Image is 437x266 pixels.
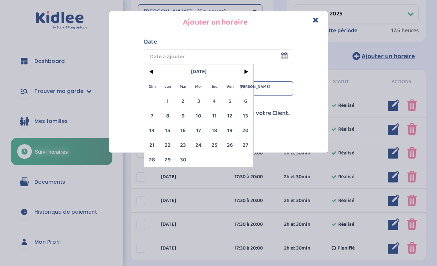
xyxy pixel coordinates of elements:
[222,123,238,138] span: 19
[238,94,253,108] span: 6
[206,123,222,138] span: 18
[144,108,160,123] span: 7
[144,123,160,138] span: 14
[160,79,176,94] span: Lun
[175,94,191,108] span: 2
[206,94,222,108] span: 4
[222,108,238,123] span: 12
[222,79,238,94] span: Ven
[175,123,191,138] span: 16
[222,94,238,108] span: 5
[144,79,160,94] span: Dim
[191,108,207,123] span: 10
[191,79,207,94] span: Mer
[191,123,207,138] span: 17
[144,37,293,47] label: Date
[256,108,290,118] span: votre Client.
[111,109,326,118] p: Un e-mail de notification sera envoyé à
[160,64,238,79] span: [DATE]
[160,138,176,152] span: 22
[313,16,319,25] button: Close
[175,79,191,94] span: Mar
[175,108,191,123] span: 9
[160,108,176,123] span: 8
[191,94,207,108] span: 3
[238,79,253,94] span: [PERSON_NAME]
[144,138,160,152] span: 21
[238,138,253,152] span: 27
[238,64,253,79] span: >
[222,138,238,152] span: 26
[144,152,160,167] span: 28
[206,138,222,152] span: 25
[238,123,253,138] span: 20
[206,79,222,94] span: Jeu
[206,108,222,123] span: 11
[144,64,160,79] span: <
[191,138,207,152] span: 24
[160,94,176,108] span: 1
[230,82,287,96] div: 19:00
[115,17,322,28] h4: Ajouter un horaire
[160,123,176,138] span: 15
[238,108,253,123] span: 13
[175,138,191,152] span: 23
[160,152,176,167] span: 29
[144,49,293,64] input: Date à ajouter
[175,152,191,167] span: 30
